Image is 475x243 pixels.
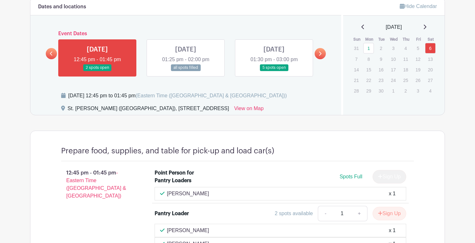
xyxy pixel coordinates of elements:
p: 21 [351,75,362,85]
p: 11 [400,54,411,64]
p: 8 [363,54,374,64]
th: Fri [412,36,425,43]
p: 25 [400,75,411,85]
p: 26 [413,75,423,85]
button: Sign Up [373,207,406,220]
div: Point Person for Pantry Loaders [155,169,210,184]
p: 18 [400,65,411,75]
div: x 1 [389,190,396,198]
p: 12 [413,54,423,64]
p: 30 [376,86,386,96]
span: [DATE] [386,23,402,31]
span: Spots Full [340,174,362,179]
p: 20 [425,65,436,75]
p: 14 [351,65,362,75]
p: 5 [413,43,423,53]
th: Thu [400,36,413,43]
span: (Eastern Time ([GEOGRAPHIC_DATA] & [GEOGRAPHIC_DATA])) [135,93,287,98]
p: [PERSON_NAME] [167,227,209,234]
p: 16 [376,65,386,75]
a: + [351,206,367,221]
th: Tue [375,36,388,43]
p: 29 [363,86,374,96]
h6: Event Dates [57,31,315,37]
p: 22 [363,75,374,85]
th: Wed [388,36,400,43]
p: 31 [351,43,362,53]
p: 3 [413,86,423,96]
p: 4 [425,86,436,96]
p: 24 [388,75,399,85]
p: 2 [400,86,411,96]
p: [PERSON_NAME] [167,190,209,198]
h4: Prepare food, supplies, and table for pick-up and load car(s) [61,146,274,156]
p: 1 [388,86,399,96]
p: 17 [388,65,399,75]
p: 10 [388,54,399,64]
a: 6 [425,43,436,53]
p: 19 [413,65,423,75]
div: Pantry Loader [155,210,189,217]
a: View on Map [234,105,263,115]
th: Mon [363,36,375,43]
a: 1 [363,43,374,53]
th: Sat [425,36,437,43]
p: 27 [425,75,436,85]
th: Sun [351,36,363,43]
div: [DATE] 12:45 pm to 01:45 pm [68,92,287,100]
p: 13 [425,54,436,64]
div: St. [PERSON_NAME] ([GEOGRAPHIC_DATA]), [STREET_ADDRESS] [68,105,229,115]
p: 3 [388,43,399,53]
p: 2 [376,43,386,53]
p: 28 [351,86,362,96]
h6: Dates and locations [38,4,86,10]
p: 12:45 pm - 01:45 pm [51,166,144,202]
p: 15 [363,65,374,75]
div: 2 spots available [275,210,313,217]
p: 4 [400,43,411,53]
a: Hide Calendar [400,4,437,9]
a: - [318,206,333,221]
div: x 1 [389,227,396,234]
p: 23 [376,75,386,85]
p: 9 [376,54,386,64]
p: 7 [351,54,362,64]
